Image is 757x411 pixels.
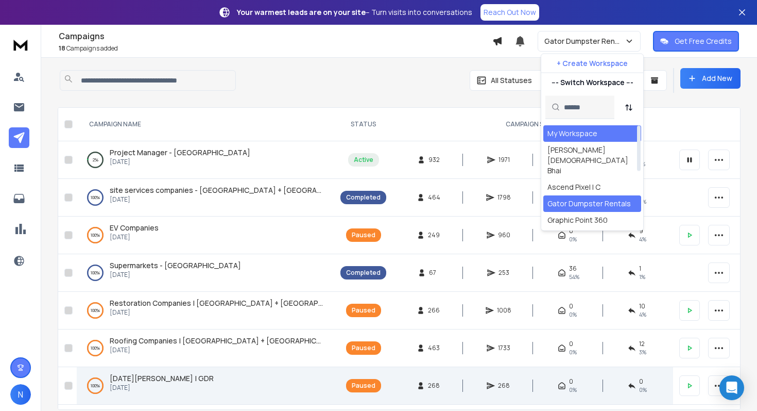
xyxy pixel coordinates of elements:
p: 100 % [91,230,100,240]
p: – Turn visits into conversations [237,7,472,18]
td: 100%[DATE][PERSON_NAME] | GDR[DATE] [77,367,334,405]
span: 0 [569,227,573,235]
th: STATUS [334,108,392,141]
p: --- Switch Workspace --- [552,77,633,88]
td: 100%EV Companies[DATE] [77,217,334,254]
p: All Statuses [491,75,532,86]
span: 12 [639,340,645,348]
p: Reach Out Now [484,7,536,18]
span: 0 [639,377,643,386]
div: Paused [352,306,375,315]
div: Paused [352,231,375,239]
div: Paused [352,382,375,390]
span: 4 % [639,235,646,243]
span: 960 [498,231,510,239]
span: 0 [569,377,573,386]
td: 2%Project Manager - [GEOGRAPHIC_DATA][DATE] [77,141,334,179]
button: N [10,384,31,405]
p: [DATE] [110,158,250,166]
p: 100 % [91,268,100,278]
div: Open Intercom Messenger [719,375,744,400]
button: + Create Workspace [541,54,643,73]
p: 100 % [91,381,100,391]
button: Get Free Credits [653,31,739,52]
span: 1733 [498,344,510,352]
span: 3 % [639,348,646,356]
span: 0 [569,340,573,348]
p: [DATE] [110,346,324,354]
span: 54 % [569,273,579,281]
span: 18 [59,44,65,53]
a: Project Manager - [GEOGRAPHIC_DATA] [110,147,250,158]
p: [DATE] [110,271,241,279]
div: Ascend Pixel | C [547,182,600,192]
p: 100 % [91,305,100,316]
p: 2 % [93,155,98,165]
a: Restoration Companies | [GEOGRAPHIC_DATA] + [GEOGRAPHIC_DATA] [110,298,324,308]
span: 1 % [639,273,645,281]
span: Restoration Companies | [GEOGRAPHIC_DATA] + [GEOGRAPHIC_DATA] [110,298,357,308]
span: site services companies - [GEOGRAPHIC_DATA] + [GEOGRAPHIC_DATA] (reachinbox) [110,185,406,195]
span: 4 % [639,310,646,319]
span: 463 [428,344,440,352]
p: 100 % [91,192,100,203]
strong: Your warmest leads are on your site [237,7,366,17]
span: 1 [639,265,641,273]
span: 0% [569,348,577,356]
span: Roofing Companies | [GEOGRAPHIC_DATA] + [GEOGRAPHIC_DATA] [110,336,343,346]
a: Roofing Companies | [GEOGRAPHIC_DATA] + [GEOGRAPHIC_DATA] [110,336,324,346]
p: 100 % [91,343,100,353]
p: [DATE] [110,308,324,317]
span: EV Companies [110,223,159,233]
span: 0% [569,386,577,394]
span: 1008 [497,306,511,315]
td: 100%Restoration Companies | [GEOGRAPHIC_DATA] + [GEOGRAPHIC_DATA][DATE] [77,292,334,330]
td: 100%site services companies - [GEOGRAPHIC_DATA] + [GEOGRAPHIC_DATA] (reachinbox)[DATE] [77,179,334,217]
td: 100%Roofing Companies | [GEOGRAPHIC_DATA] + [GEOGRAPHIC_DATA][DATE] [77,330,334,367]
p: Get Free Credits [675,36,732,46]
div: Completed [346,193,381,202]
p: [DATE] [110,233,159,241]
span: 36 [569,265,577,273]
span: 0% [569,235,577,243]
img: logo [10,35,31,54]
span: 464 [428,193,440,202]
span: 268 [428,382,440,390]
p: [DATE] [110,384,214,392]
td: 100%Supermarkets - [GEOGRAPHIC_DATA][DATE] [77,254,334,292]
span: 253 [498,269,509,277]
th: CAMPAIGN STATS [392,108,673,141]
span: 0 [569,302,573,310]
a: site services companies - [GEOGRAPHIC_DATA] + [GEOGRAPHIC_DATA] (reachinbox) [110,185,324,195]
div: Gator Dumpster Rentals [547,199,631,209]
span: 67 [429,269,439,277]
div: Paused [352,344,375,352]
a: EV Companies [110,223,159,233]
span: 1971 [498,156,510,164]
span: 0 % [639,386,647,394]
span: 249 [428,231,440,239]
div: My Workspace [547,128,597,139]
span: 268 [498,382,510,390]
h1: Campaigns [59,30,492,42]
span: 932 [428,156,440,164]
p: [DATE] [110,195,324,204]
span: 266 [428,306,440,315]
div: Graphic Point 360 [547,215,608,225]
a: Reach Out Now [480,4,539,21]
span: 0% [569,310,577,319]
span: Project Manager - [GEOGRAPHIC_DATA] [110,147,250,157]
th: CAMPAIGN NAME [77,108,334,141]
button: Sort by Sort A-Z [618,97,639,118]
div: [PERSON_NAME][DEMOGRAPHIC_DATA] Bhai [547,145,637,176]
button: Add New [680,68,741,89]
span: 1798 [497,193,511,202]
a: Supermarkets - [GEOGRAPHIC_DATA] [110,260,241,271]
p: + Create Workspace [557,58,628,69]
div: Active [354,156,373,164]
span: 10 [639,302,645,310]
span: 9 [639,227,643,235]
